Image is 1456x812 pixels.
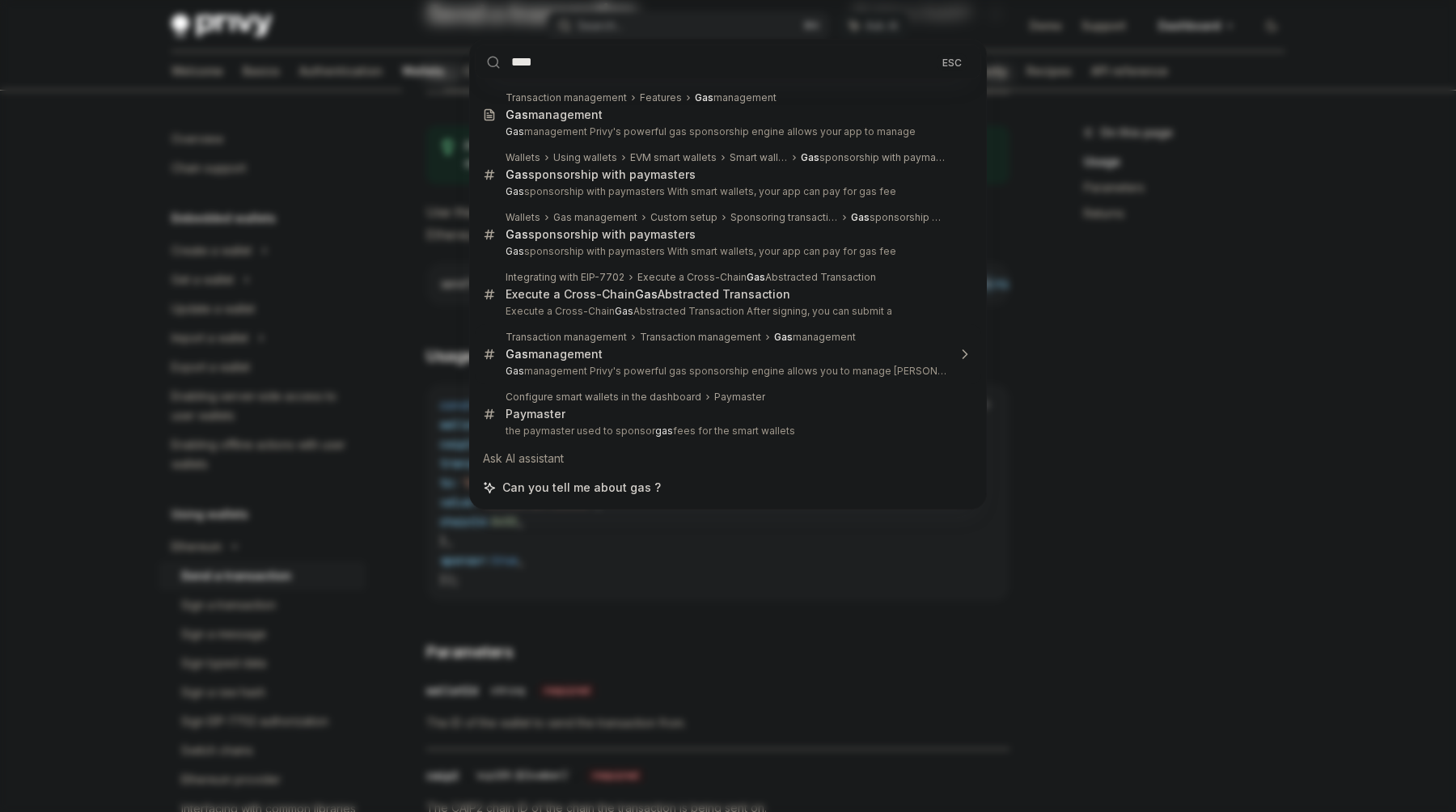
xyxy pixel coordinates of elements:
[506,167,696,182] div: sponsorship with paymasters
[730,211,838,224] div: Sponsoring transactions on Ethereum
[774,331,856,344] div: management
[506,245,524,257] b: Gas
[506,91,627,104] div: Transaction management
[506,125,947,138] p: management Privy's powerful gas sponsorship engine allows your app to manage
[506,347,603,362] div: management
[615,305,633,317] b: Gas
[506,108,528,121] b: Gas
[655,425,673,437] b: gas
[506,407,565,421] div: Paymaster
[650,211,717,224] div: Custom setup
[502,480,661,496] span: Can you tell me about gas ?
[506,227,696,242] div: sponsorship with paymasters
[506,227,528,241] b: Gas
[553,151,617,164] div: Using wallets
[506,185,947,198] p: sponsorship with paymasters With smart wallets, your app can pay for gas fee
[774,331,793,343] b: Gas
[506,151,540,164] div: Wallets
[506,211,540,224] div: Wallets
[851,211,870,223] b: Gas
[506,365,947,378] p: management Privy's powerful gas sponsorship engine allows you to manage [PERSON_NAME]
[506,245,947,258] p: sponsorship with paymasters With smart wallets, your app can pay for gas fee
[637,271,876,284] div: Execute a Cross-Chain Abstracted Transaction
[475,444,981,473] div: Ask AI assistant
[801,151,819,163] b: Gas
[506,391,701,404] div: Configure smart wallets in the dashboard
[506,305,947,318] p: Execute a Cross-Chain Abstracted Transaction After signing, you can submit a
[635,287,658,301] b: Gas
[506,347,528,361] b: Gas
[851,211,947,224] div: sponsorship with paymasters
[695,91,777,104] div: management
[506,167,528,181] b: Gas
[938,53,967,70] div: ESC
[506,331,627,344] div: Transaction management
[714,391,765,404] div: Paymaster
[801,151,947,164] div: sponsorship with paymasters
[730,151,788,164] div: Smart wallets
[640,91,682,104] div: Features
[506,108,603,122] div: management
[506,365,524,377] b: Gas
[506,271,624,284] div: Integrating with EIP-7702
[695,91,713,104] b: Gas
[506,425,947,438] p: the paymaster used to sponsor fees for the smart wallets
[506,185,524,197] b: Gas
[553,211,637,224] div: Gas management
[506,125,524,137] b: Gas
[640,331,761,344] div: Transaction management
[747,271,765,283] b: Gas
[506,287,790,302] div: Execute a Cross-Chain Abstracted Transaction
[630,151,717,164] div: EVM smart wallets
